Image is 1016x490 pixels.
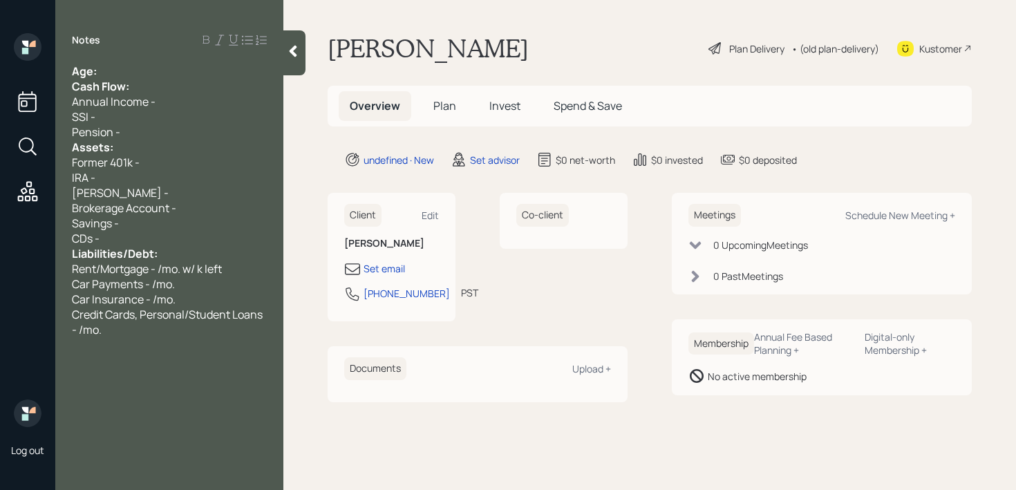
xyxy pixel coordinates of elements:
span: SSI - [72,109,95,124]
span: [PERSON_NAME] - [72,185,169,200]
h6: Meetings [688,204,741,227]
span: Annual Income - [72,94,156,109]
span: Overview [350,98,400,113]
label: Notes [72,33,100,47]
div: Set advisor [470,153,520,167]
span: IRA - [72,170,95,185]
h6: Client [344,204,382,227]
h6: Membership [688,332,754,355]
span: Liabilities/Debt: [72,246,158,261]
div: Log out [11,444,44,457]
div: Upload + [572,362,611,375]
h6: Documents [344,357,406,380]
div: undefined · New [364,153,434,167]
div: [PHONE_NUMBER] [364,286,450,301]
span: Savings - [72,216,119,231]
span: Credit Cards, Personal/Student Loans - /mo. [72,307,265,337]
span: Car Payments - /mo. [72,276,175,292]
span: Pension - [72,124,120,140]
div: $0 deposited [739,153,797,167]
div: 0 Past Meeting s [713,269,783,283]
span: Brokerage Account - [72,200,176,216]
span: Car Insurance - /mo. [72,292,176,307]
div: $0 net-worth [556,153,615,167]
div: Set email [364,261,405,276]
div: No active membership [708,369,807,384]
div: Edit [422,209,439,222]
div: 0 Upcoming Meeting s [713,238,808,252]
div: $0 invested [651,153,703,167]
h6: Co-client [516,204,569,227]
span: Age: [72,64,97,79]
div: PST [461,285,478,300]
div: Plan Delivery [729,41,784,56]
h6: [PERSON_NAME] [344,238,439,249]
span: Rent/Mortgage - /mo. w/ k left [72,261,222,276]
span: Former 401k - [72,155,140,170]
h1: [PERSON_NAME] [328,33,529,64]
div: Schedule New Meeting + [845,209,955,222]
div: Kustomer [919,41,962,56]
span: Assets: [72,140,113,155]
img: retirable_logo.png [14,399,41,427]
div: Digital-only Membership + [865,330,955,357]
span: Cash Flow: [72,79,129,94]
span: Invest [489,98,520,113]
span: Plan [433,98,456,113]
span: CDs - [72,231,100,246]
div: • (old plan-delivery) [791,41,879,56]
div: Annual Fee Based Planning + [754,330,854,357]
span: Spend & Save [554,98,622,113]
